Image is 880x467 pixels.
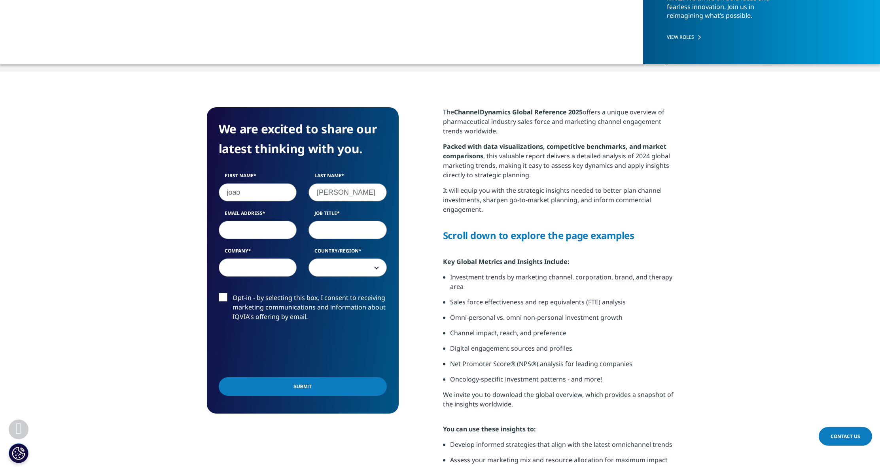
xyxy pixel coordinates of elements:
[219,210,297,221] label: Email Address
[450,440,674,455] li: Develop informed strategies that align with the latest omnichannel trends
[667,34,846,40] a: VIEW ROLES
[443,257,570,266] strong: Key Global Metrics and Insights Include:
[443,425,536,433] strong: You can use these insights to:
[219,334,339,365] iframe: reCAPTCHA
[819,427,872,446] a: Contact Us
[443,107,674,142] p: The offers a unique overview of pharmaceutical industry sales force and marketing channel engagem...
[219,247,297,258] label: Company
[9,443,28,463] button: Cookie Settings
[219,172,297,183] label: First Name
[547,142,585,151] strong: competitive
[219,293,387,326] label: Opt-in - by selecting this box, I consent to receiving marketing communications and information a...
[443,142,545,151] strong: Packed with data visualizations,
[443,142,674,186] p: , this valuable report delivers a detailed analysis of 2024 global marketing trends, making it ea...
[454,108,583,116] strong: ChannelDynamics Global Reference 2025
[308,210,387,221] label: Job Title
[831,433,860,440] span: Contact Us
[219,119,387,159] h4: We are excited to share our latest thinking with you.
[450,344,674,359] li: Digital engagement sources and profiles
[308,247,387,258] label: Country/Region
[450,374,674,390] li: Oncology-specific investment patterns - and more!
[450,328,674,344] li: Channel impact, reach, and preference
[443,230,674,247] h5: Scroll down to explore the page examples
[450,297,674,313] li: Sales force effectiveness and rep equivalents (FTE) analysis
[450,359,674,374] li: Net Promoter Score® (NPS®) analysis for leading companies
[308,172,387,183] label: Last Name
[443,390,674,415] p: We invite you to download the global overview, which provides a snapshot of the insights worldwide.
[219,377,387,396] input: Submit
[450,313,674,328] li: Omni-personal vs. omni non-personal investment growth
[450,272,674,297] li: Investment trends by marketing channel, corporation, brand, and therapy area
[443,186,674,220] p: It will equip you with the strategic insights needed to better plan channel investments, sharpen ...
[443,142,666,160] strong: benchmarks, and market comparisons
